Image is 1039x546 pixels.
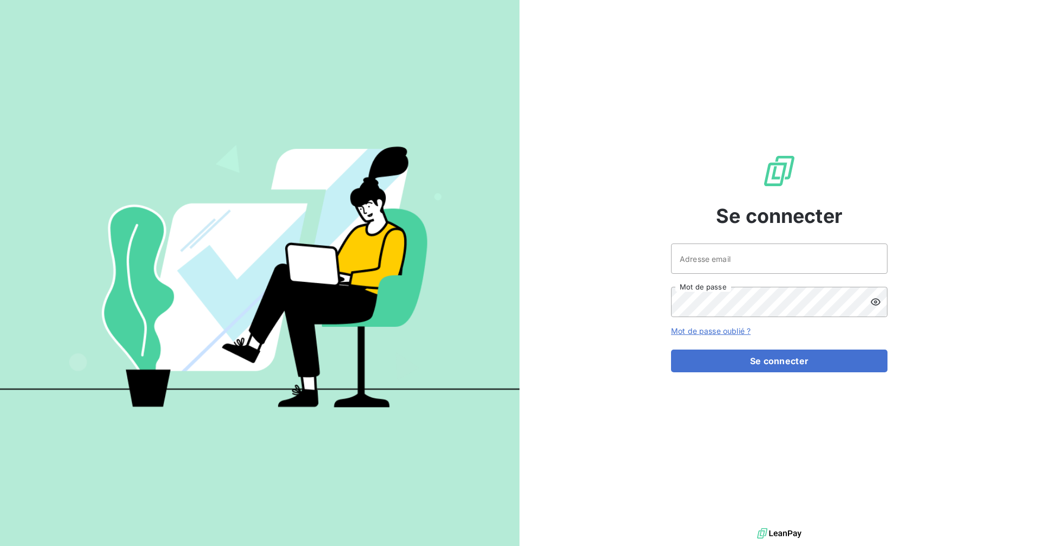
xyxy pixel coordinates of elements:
span: Se connecter [716,201,843,231]
button: Se connecter [671,350,887,372]
img: logo [757,525,801,542]
input: placeholder [671,244,887,274]
a: Mot de passe oublié ? [671,326,751,336]
img: Logo LeanPay [762,154,797,188]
